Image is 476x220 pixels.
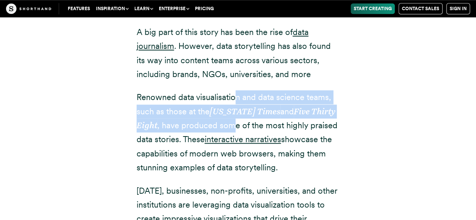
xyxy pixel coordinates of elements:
[65,3,93,14] a: Features
[205,134,281,144] a: interactive narratives
[131,3,156,14] button: Learn
[137,90,340,174] p: Renowned data visualisation and data science teams, such as those at the and , have produced some...
[137,106,335,130] em: Five Thirty Eight
[93,3,131,14] button: Inspiration
[156,3,192,14] button: Enterprise
[6,3,51,14] img: The Craft
[137,27,309,51] a: data journalism
[137,25,340,82] p: A big part of this story has been the rise of . However, data storytelling has also found its way...
[446,3,470,14] a: Sign in
[398,3,443,14] a: Contact Sales
[192,3,217,14] a: Pricing
[210,106,280,116] em: [US_STATE] Times
[351,3,395,14] a: Start Creating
